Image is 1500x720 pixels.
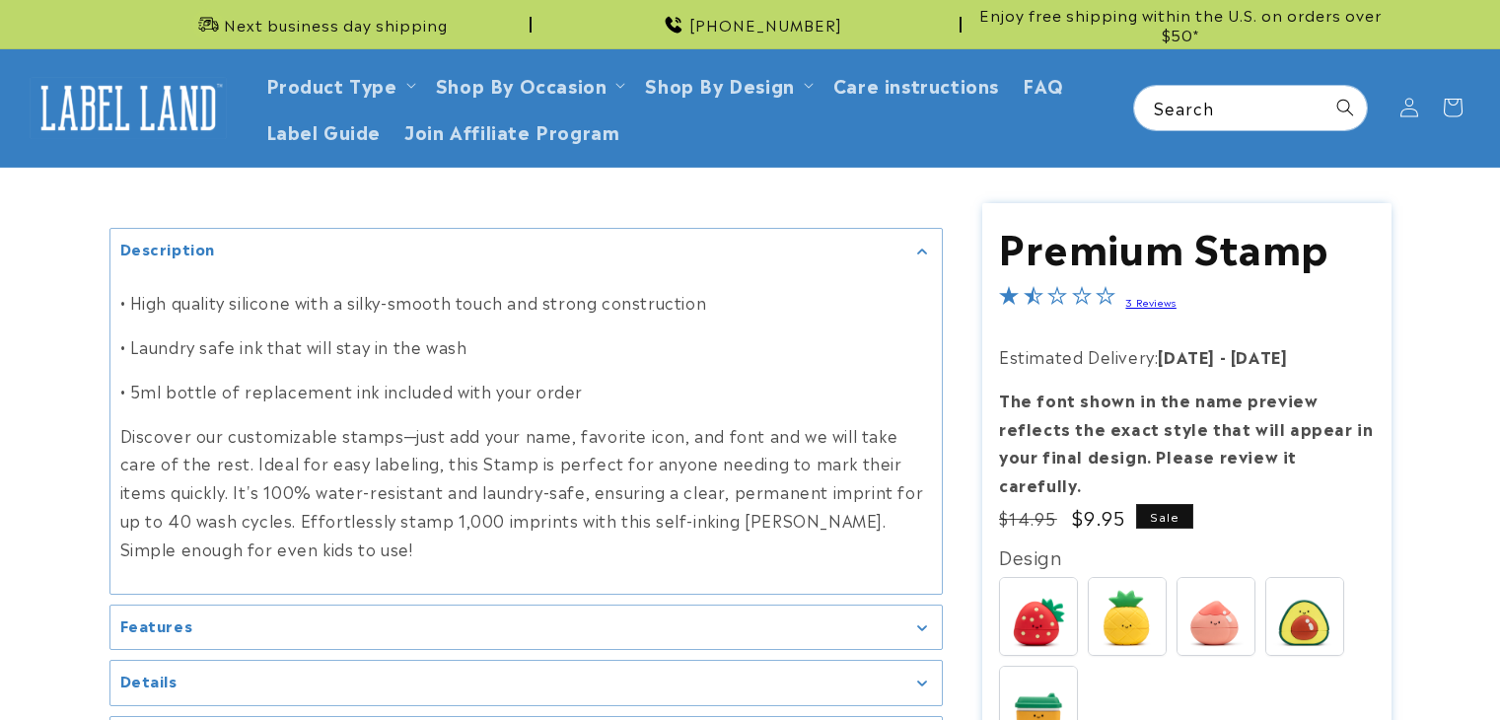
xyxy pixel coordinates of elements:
[999,342,1374,371] p: Estimated Delivery:
[999,288,1115,312] span: 1.7-star overall rating
[1011,61,1076,108] a: FAQ
[224,15,448,35] span: Next business day shipping
[1000,578,1077,655] img: Strawberry
[1086,627,1480,700] iframe: Gorgias Floating Chat
[969,5,1392,43] span: Enjoy free shipping within the U.S. on orders over $50*
[833,73,999,96] span: Care instructions
[120,239,216,258] h2: Description
[999,540,1374,572] div: Design
[1323,86,1367,129] button: Search
[821,61,1011,108] a: Care instructions
[1089,578,1166,655] img: Pineapple
[23,70,235,146] a: Label Land
[266,119,382,142] span: Label Guide
[30,77,227,138] img: Label Land
[1178,578,1254,655] img: Peach
[393,108,631,154] a: Join Affiliate Program
[120,421,932,563] p: Discover our customizable stamps—just add your name, favorite icon, and font and we will take car...
[999,506,1057,530] s: $14.95
[254,61,424,108] summary: Product Type
[1136,504,1193,529] span: Sale
[999,388,1373,496] strong: The font shown in the name preview reflects the exact style that will appear in your final design...
[266,71,397,98] a: Product Type
[1231,344,1288,368] strong: [DATE]
[110,661,942,705] summary: Details
[254,108,393,154] a: Label Guide
[110,606,942,650] summary: Features
[645,71,794,98] a: Shop By Design
[120,615,193,635] h2: Features
[110,229,942,273] summary: Description
[120,671,178,690] h2: Details
[1220,344,1227,368] strong: -
[424,61,634,108] summary: Shop By Occasion
[120,332,932,361] p: • Laundry safe ink that will stay in the wash
[1158,344,1215,368] strong: [DATE]
[436,73,607,96] span: Shop By Occasion
[1072,504,1126,531] span: $9.95
[999,220,1374,271] h1: Premium Stamp
[120,288,932,317] p: • High quality silicone with a silky-smooth touch and strong construction
[633,61,821,108] summary: Shop By Design
[404,119,619,142] span: Join Affiliate Program
[1125,295,1176,309] a: 3 Reviews
[689,15,842,35] span: [PHONE_NUMBER]
[120,377,932,405] p: • 5ml bottle of replacement ink included with your order
[1023,73,1064,96] span: FAQ
[1266,578,1343,655] img: Avocado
